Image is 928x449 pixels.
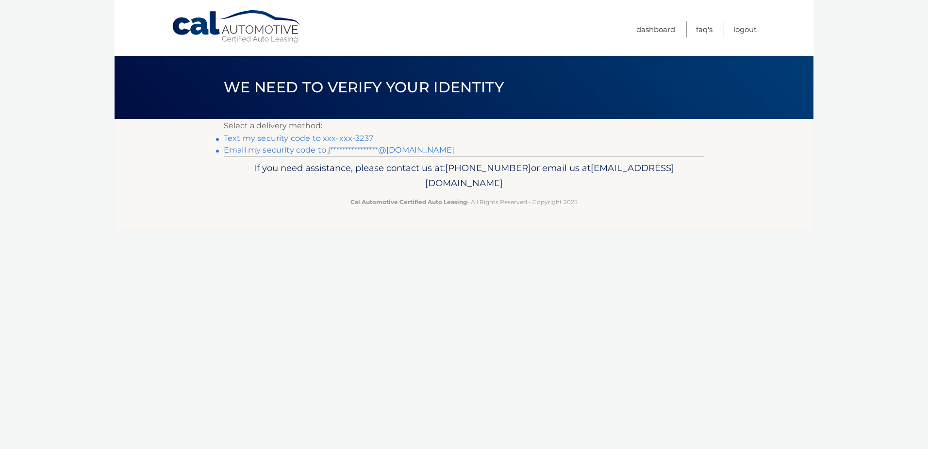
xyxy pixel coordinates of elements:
p: - All Rights Reserved - Copyright 2025 [230,197,698,207]
a: Text my security code to xxx-xxx-3237 [224,134,373,143]
a: Dashboard [636,21,675,37]
span: [PHONE_NUMBER] [445,162,531,173]
a: FAQ's [696,21,713,37]
p: Select a delivery method: [224,119,704,133]
a: Logout [733,21,757,37]
strong: Cal Automotive Certified Auto Leasing [350,198,467,206]
span: We need to verify your identity [224,78,504,96]
p: If you need assistance, please contact us at: or email us at [230,160,698,191]
a: Cal Automotive [171,10,302,44]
